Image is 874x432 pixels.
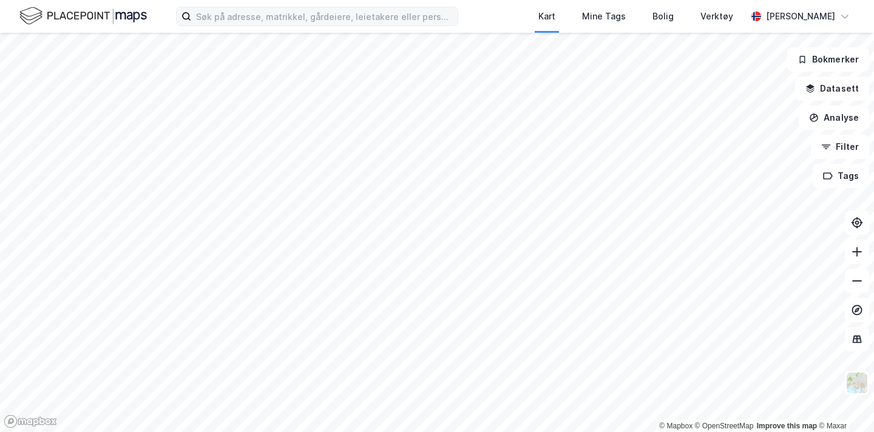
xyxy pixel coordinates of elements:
div: Kart [538,9,555,24]
a: Improve this map [757,422,817,430]
button: Bokmerker [787,47,869,72]
iframe: Chat Widget [813,374,874,432]
a: Mapbox [659,422,693,430]
button: Tags [813,164,869,188]
input: Søk på adresse, matrikkel, gårdeiere, leietakere eller personer [191,7,458,25]
button: Filter [811,135,869,159]
button: Analyse [799,106,869,130]
div: Kontrollprogram for chat [813,374,874,432]
div: Verktøy [700,9,733,24]
div: Bolig [652,9,674,24]
a: Mapbox homepage [4,414,57,428]
a: OpenStreetMap [695,422,754,430]
img: Z [845,371,869,394]
div: Mine Tags [582,9,626,24]
img: logo.f888ab2527a4732fd821a326f86c7f29.svg [19,5,147,27]
button: Datasett [795,76,869,101]
div: [PERSON_NAME] [766,9,835,24]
